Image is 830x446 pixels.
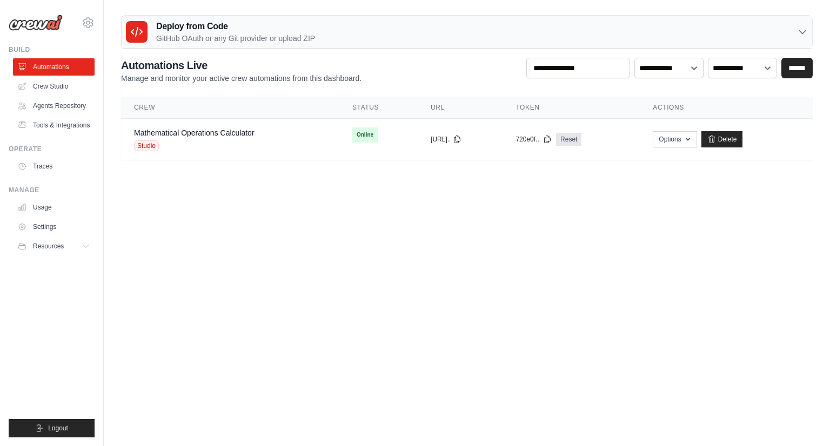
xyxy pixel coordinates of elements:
div: Manage [9,186,95,194]
a: Crew Studio [13,78,95,95]
th: Status [339,97,418,119]
th: Crew [121,97,339,119]
div: Build [9,45,95,54]
p: Manage and monitor your active crew automations from this dashboard. [121,73,362,84]
a: Agents Repository [13,97,95,114]
h2: Automations Live [121,58,362,73]
p: GitHub OAuth or any Git provider or upload ZIP [156,33,315,44]
div: Operate [9,145,95,153]
img: Logo [9,15,63,31]
span: Logout [48,424,68,433]
th: URL [418,97,503,119]
h3: Deploy from Code [156,20,315,33]
a: Automations [13,58,95,76]
th: Token [503,97,640,119]
button: Resources [13,238,95,255]
span: Online [352,127,378,143]
span: Studio [134,140,159,151]
span: Resources [33,242,64,251]
button: Options [653,131,697,147]
a: Delete [701,131,743,147]
a: Usage [13,199,95,216]
a: Reset [556,133,581,146]
th: Actions [640,97,813,119]
a: Traces [13,158,95,175]
a: Tools & Integrations [13,117,95,134]
a: Mathematical Operations Calculator [134,129,255,137]
a: Settings [13,218,95,235]
button: Logout [9,419,95,437]
button: 720e0f... [516,135,552,144]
